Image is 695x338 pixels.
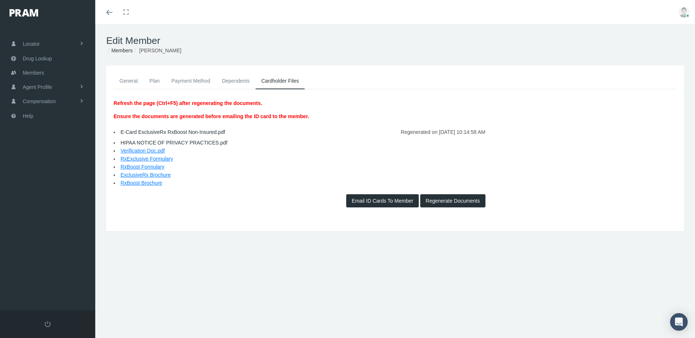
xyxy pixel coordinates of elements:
a: Cardholder Files [255,73,305,89]
span: Help [23,109,33,123]
span: Locator [23,37,40,51]
div: Open Intercom Messenger [670,313,688,331]
a: General [114,73,144,89]
a: Payment Method [166,73,216,89]
a: Dependents [216,73,256,89]
a: RxExclusive Formulary [121,156,173,162]
h1: Edit Member [106,35,684,46]
span: Members [23,66,44,80]
button: Email ID Cards To Member [346,194,419,207]
a: Members [111,48,133,53]
a: RxBoost Brochure [121,180,162,186]
span: [PERSON_NAME] [139,48,181,53]
p: Refresh the page (Ctrl+F5) after regenerating the documents. [114,99,309,107]
img: PRAM_20_x_78.png [10,9,38,16]
span: Drug Lookup [23,52,52,65]
button: Regenerate Documents [420,194,485,207]
img: user-placeholder.jpg [679,7,690,18]
a: Plan [144,73,166,89]
p: Ensure the documents are generated before emailing the ID card to the member. [114,112,309,120]
div: Regenerated on [DATE] 10:14:58 AM [299,125,491,136]
a: HIPAA NOTICE OF PRIVACY PRACTICES.pdf [121,140,228,146]
a: ExclusiveRx Brochure [121,172,171,178]
a: E-Card ExclusiveRx RxBoost Non-Insured.pdf [121,129,225,135]
span: Agent Profile [23,80,52,94]
a: Verification Doc.pdf [121,148,165,154]
span: Compensation [23,94,56,108]
a: RxBoost Formulary [121,164,164,170]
